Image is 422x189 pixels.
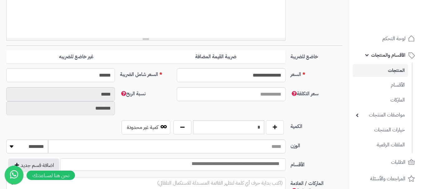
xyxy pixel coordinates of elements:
[288,139,345,149] label: الوزن
[370,174,405,183] span: المراجعات والأسئلة
[353,138,408,152] a: الملفات الرقمية
[120,90,146,97] span: نسبة الربح
[288,158,345,168] label: الأقسام
[157,179,283,187] span: (اكتب بداية حرف أي كلمة لتظهر القائمة المنسدلة للاستكمال التلقائي)
[8,158,59,172] button: اضافة قسم جديد
[353,123,408,137] a: خيارات المنتجات
[288,120,345,130] label: الكمية
[290,90,319,97] span: سعر التكلفة
[117,68,174,78] label: السعر شامل الضريبة
[353,155,418,170] a: الطلبات
[353,108,408,122] a: مواصفات المنتجات
[353,171,418,186] a: المراجعات والأسئلة
[146,50,285,63] label: ضريبة القيمة المضافة
[391,158,405,167] span: الطلبات
[288,68,345,78] label: السعر
[353,64,408,77] a: المنتجات
[371,51,405,59] span: الأقسام والمنتجات
[353,31,418,46] a: لوحة التحكم
[353,93,408,107] a: الماركات
[382,34,405,43] span: لوحة التحكم
[353,78,408,92] a: الأقسام
[6,50,146,63] label: غير خاضع للضريبه
[288,50,345,60] label: خاضع للضريبة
